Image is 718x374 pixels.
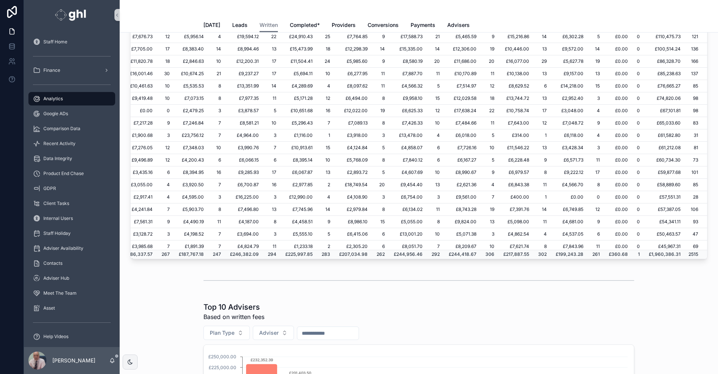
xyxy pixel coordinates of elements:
[427,92,444,105] td: 15
[644,31,685,43] td: £110,475.73
[481,68,499,80] td: 11
[499,142,534,154] td: £11,546.22
[121,68,157,80] td: £16,001.46
[43,141,76,147] span: Recent Activity
[335,154,372,166] td: £5,768.09
[157,43,174,55] td: 17
[604,154,632,166] td: £0.00
[317,142,335,154] td: 15
[389,43,427,55] td: £15,335.00
[444,80,481,92] td: £7,514.97
[534,117,551,129] td: 12
[644,68,685,80] td: £85,238.63
[259,329,279,337] span: Adviser
[208,80,225,92] td: 8
[225,129,263,142] td: £4,964.00
[534,80,551,92] td: 6
[499,154,534,166] td: £6,228.48
[263,80,281,92] td: 14
[157,92,174,105] td: 10
[685,92,707,105] td: 98
[225,31,263,43] td: £19,594.12
[632,80,644,92] td: 0
[447,21,470,29] span: Advisers
[604,43,632,55] td: £0.00
[28,227,115,240] a: Staff Holiday
[174,80,208,92] td: £5,535.53
[481,129,499,142] td: 5
[263,92,281,105] td: 11
[551,92,588,105] td: £2,952.40
[317,129,335,142] td: 1
[604,105,632,117] td: £0.00
[389,68,427,80] td: £7,887.70
[43,156,72,162] span: Data Integrity
[28,167,115,180] a: Product End Chase
[55,9,88,21] img: App logo
[208,105,225,117] td: 3
[604,80,632,92] td: £0.00
[644,80,685,92] td: £76,665.27
[335,80,372,92] td: £8,097.62
[28,122,115,135] a: Comparison Data
[43,290,77,296] span: Meet The Team
[534,105,551,117] td: 17
[225,43,263,55] td: £8,994.46
[411,21,435,29] span: Payments
[43,171,84,177] span: Product End Chase
[427,117,444,129] td: 10
[28,197,115,210] a: Client Tasks
[317,92,335,105] td: 12
[317,31,335,43] td: 25
[121,31,157,43] td: £7,676.73
[372,80,389,92] td: 11
[632,92,644,105] td: 0
[427,43,444,55] td: 14
[604,31,632,43] td: £0.00
[43,186,56,191] span: GDPR
[389,154,427,166] td: £7,840.12
[427,68,444,80] td: 11
[644,117,685,129] td: £65,033.60
[389,117,427,129] td: £7,426.33
[335,43,372,55] td: £12,298.39
[208,68,225,80] td: 21
[534,43,551,55] td: 13
[588,105,604,117] td: 4
[208,129,225,142] td: 7
[499,43,534,55] td: £10,446.00
[281,129,317,142] td: £1,116.00
[208,154,225,166] td: 6
[551,80,588,92] td: £14,218.00
[43,96,63,102] span: Analytics
[157,129,174,142] td: 3
[174,129,208,142] td: £23,756.12
[534,31,551,43] td: 14
[685,80,707,92] td: 85
[335,105,372,117] td: £12,022.00
[372,105,389,117] td: 19
[444,117,481,129] td: £7,484.66
[372,154,389,166] td: 8
[28,107,115,120] a: Google ADs
[232,18,248,33] a: Leads
[685,31,707,43] td: 121
[281,43,317,55] td: £15,473.99
[28,212,115,225] a: Internal Users
[225,105,263,117] td: £3,878.57
[427,105,444,117] td: 12
[174,154,208,166] td: £4,200.43
[174,117,208,129] td: £7,246.84
[203,326,250,340] button: Select Button
[644,154,685,166] td: £60,734.30
[551,55,588,68] td: £5,627.78
[551,68,588,80] td: £9,157.00
[444,92,481,105] td: £12,029.58
[121,80,157,92] td: £10,461.63
[232,21,248,29] span: Leads
[632,105,644,117] td: 0
[427,31,444,43] td: 21
[317,80,335,92] td: 4
[551,142,588,154] td: £3,428.34
[444,55,481,68] td: £11,686.00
